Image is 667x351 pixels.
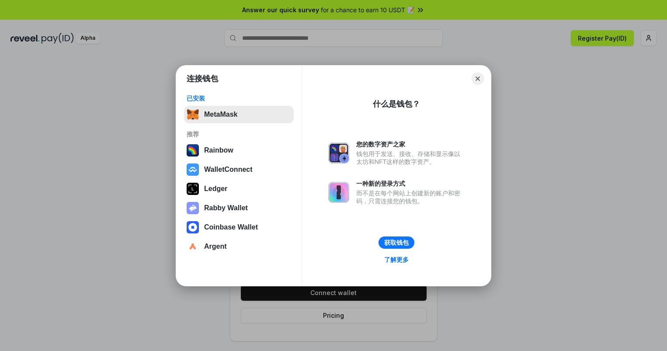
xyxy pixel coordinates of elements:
div: Rainbow [204,146,233,154]
a: 了解更多 [379,254,414,265]
div: 您的数字资产之家 [356,140,465,148]
button: Ledger [184,180,294,198]
div: 获取钱包 [384,239,409,247]
img: svg+xml,%3Csvg%20xmlns%3D%22http%3A%2F%2Fwww.w3.org%2F2000%2Fsvg%22%20width%3D%2228%22%20height%3... [187,183,199,195]
button: Coinbase Wallet [184,219,294,236]
img: svg+xml,%3Csvg%20xmlns%3D%22http%3A%2F%2Fwww.w3.org%2F2000%2Fsvg%22%20fill%3D%22none%22%20viewBox... [187,202,199,214]
div: WalletConnect [204,166,253,174]
div: 了解更多 [384,256,409,264]
button: Close [472,73,484,85]
button: Rabby Wallet [184,199,294,217]
h1: 连接钱包 [187,73,218,84]
div: 推荐 [187,130,291,138]
button: Argent [184,238,294,255]
div: 钱包用于发送、接收、存储和显示像以太坊和NFT这样的数字资产。 [356,150,465,166]
div: 一种新的登录方式 [356,180,465,188]
div: MetaMask [204,111,237,118]
img: svg+xml,%3Csvg%20xmlns%3D%22http%3A%2F%2Fwww.w3.org%2F2000%2Fsvg%22%20fill%3D%22none%22%20viewBox... [328,142,349,163]
img: svg+xml,%3Csvg%20fill%3D%22none%22%20height%3D%2233%22%20viewBox%3D%220%200%2035%2033%22%20width%... [187,108,199,121]
div: Rabby Wallet [204,204,248,212]
div: Coinbase Wallet [204,223,258,231]
button: 获取钱包 [379,236,414,249]
div: 什么是钱包？ [373,99,420,109]
button: WalletConnect [184,161,294,178]
button: MetaMask [184,106,294,123]
img: svg+xml,%3Csvg%20width%3D%2228%22%20height%3D%2228%22%20viewBox%3D%220%200%2028%2028%22%20fill%3D... [187,240,199,253]
img: svg+xml,%3Csvg%20xmlns%3D%22http%3A%2F%2Fwww.w3.org%2F2000%2Fsvg%22%20fill%3D%22none%22%20viewBox... [328,182,349,203]
button: Rainbow [184,142,294,159]
img: svg+xml,%3Csvg%20width%3D%2228%22%20height%3D%2228%22%20viewBox%3D%220%200%2028%2028%22%20fill%3D... [187,163,199,176]
img: svg+xml,%3Csvg%20width%3D%2228%22%20height%3D%2228%22%20viewBox%3D%220%200%2028%2028%22%20fill%3D... [187,221,199,233]
div: Argent [204,243,227,250]
div: 已安装 [187,94,291,102]
div: 而不是在每个网站上创建新的账户和密码，只需连接您的钱包。 [356,189,465,205]
div: Ledger [204,185,227,193]
img: svg+xml,%3Csvg%20width%3D%22120%22%20height%3D%22120%22%20viewBox%3D%220%200%20120%20120%22%20fil... [187,144,199,156]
